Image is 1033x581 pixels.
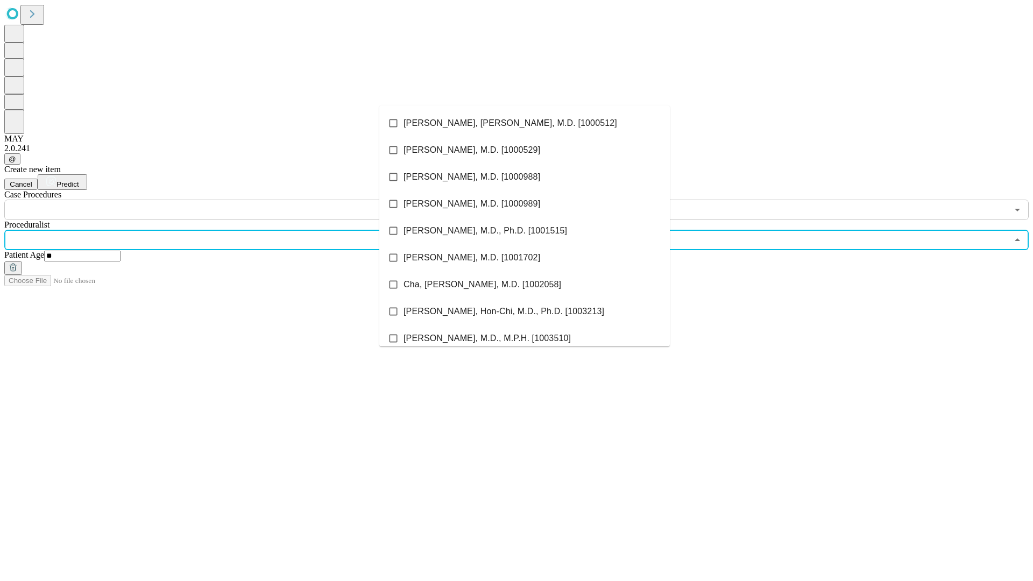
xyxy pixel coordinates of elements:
[404,332,571,345] span: [PERSON_NAME], M.D., M.P.H. [1003510]
[404,171,540,183] span: [PERSON_NAME], M.D. [1000988]
[10,180,32,188] span: Cancel
[1010,202,1025,217] button: Open
[404,224,567,237] span: [PERSON_NAME], M.D., Ph.D. [1001515]
[56,180,79,188] span: Predict
[404,144,540,157] span: [PERSON_NAME], M.D. [1000529]
[9,155,16,163] span: @
[38,174,87,190] button: Predict
[4,165,61,174] span: Create new item
[404,278,561,291] span: Cha, [PERSON_NAME], M.D. [1002058]
[1010,232,1025,247] button: Close
[4,250,44,259] span: Patient Age
[404,251,540,264] span: [PERSON_NAME], M.D. [1001702]
[4,153,20,165] button: @
[404,305,604,318] span: [PERSON_NAME], Hon-Chi, M.D., Ph.D. [1003213]
[4,144,1029,153] div: 2.0.241
[4,190,61,199] span: Scheduled Procedure
[404,197,540,210] span: [PERSON_NAME], M.D. [1000989]
[404,117,617,130] span: [PERSON_NAME], [PERSON_NAME], M.D. [1000512]
[4,134,1029,144] div: MAY
[4,220,49,229] span: Proceduralist
[4,179,38,190] button: Cancel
